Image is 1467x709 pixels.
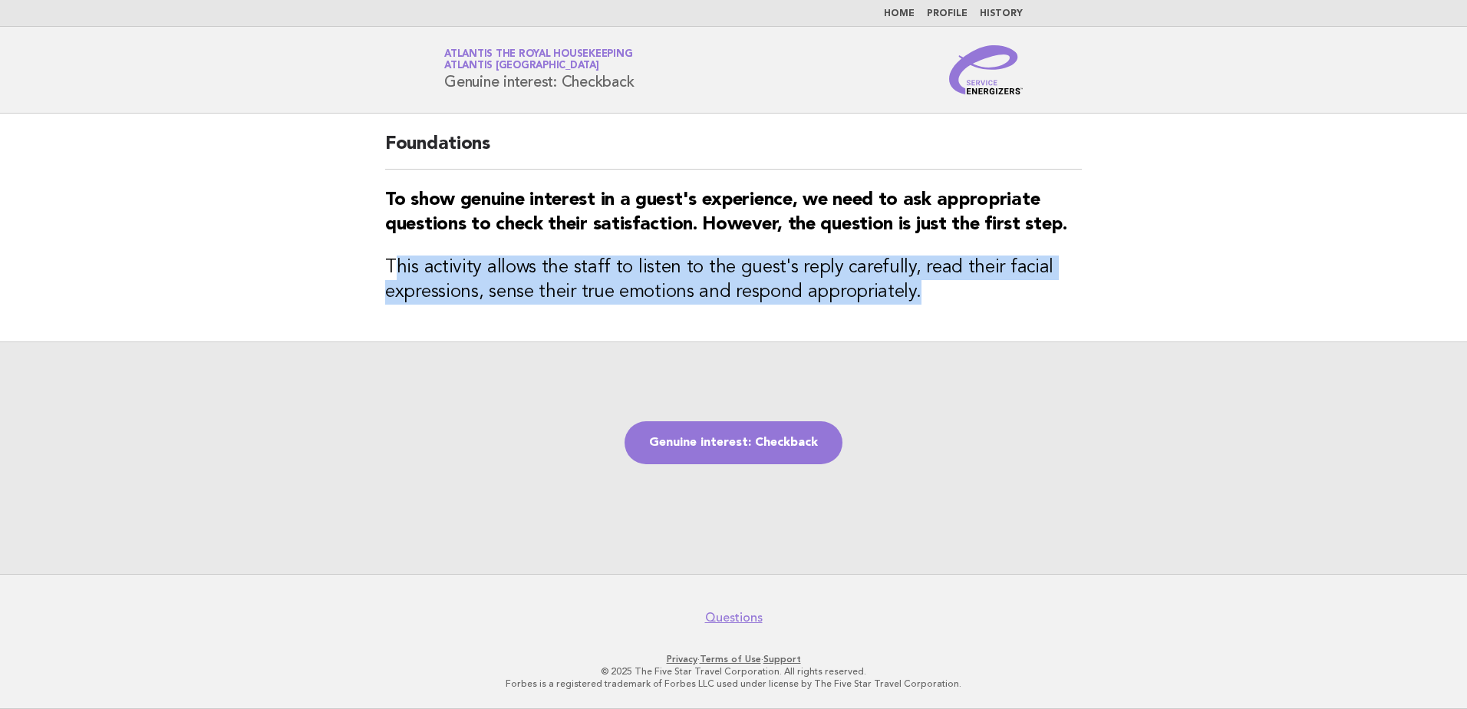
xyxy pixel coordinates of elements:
[980,9,1023,18] a: History
[385,191,1067,234] strong: To show genuine interest in a guest's experience, we need to ask appropriate questions to check t...
[264,653,1203,665] p: · ·
[927,9,968,18] a: Profile
[385,132,1082,170] h2: Foundations
[444,49,632,71] a: Atlantis the Royal HousekeepingAtlantis [GEOGRAPHIC_DATA]
[385,256,1082,305] h3: This activity allows the staff to listen to the guest's reply carefully, read their facial expres...
[444,50,634,90] h1: Genuine interest: Checkback
[264,678,1203,690] p: Forbes is a registered trademark of Forbes LLC used under license by The Five Star Travel Corpora...
[667,654,697,664] a: Privacy
[264,665,1203,678] p: © 2025 The Five Star Travel Corporation. All rights reserved.
[705,610,763,625] a: Questions
[444,61,599,71] span: Atlantis [GEOGRAPHIC_DATA]
[949,45,1023,94] img: Service Energizers
[700,654,761,664] a: Terms of Use
[763,654,801,664] a: Support
[625,421,842,464] a: Genuine interest: Checkback
[884,9,915,18] a: Home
